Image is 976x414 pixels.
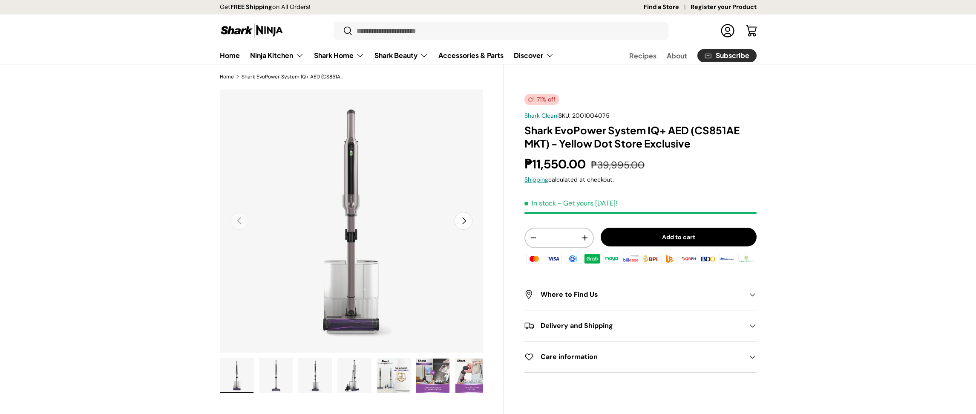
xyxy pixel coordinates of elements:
img: qrph [679,252,698,265]
h2: Care information [524,352,743,362]
strong: FREE Shipping [230,3,272,11]
div: calculated at checkout. [524,175,756,184]
summary: Ninja Kitchen [245,47,309,64]
img: bdo [699,252,717,265]
a: Recipes [629,47,656,64]
img: grabpay [583,252,602,265]
img: master [525,252,544,265]
h2: Where to Find Us [524,290,743,300]
a: Shark Home [314,47,364,64]
summary: Delivery and Shipping [524,310,756,341]
img: ubp [660,252,679,265]
a: Home [220,47,240,64]
a: Discover [514,47,554,64]
img: metrobank [718,252,737,265]
img: visa [544,252,563,265]
img: billease [622,252,640,265]
strong: ₱11,550.00 [524,156,588,172]
span: In stock [524,199,556,208]
span: | [557,112,610,119]
img: Shark EvoPower System IQ+ AED (CS851AE MKT) - Yellow Dot Store Exclusive [338,359,371,393]
summary: Shark Home [309,47,369,64]
s: ₱39,995.00 [591,159,645,171]
img: gcash [564,252,582,265]
span: 2001004075 [572,112,610,119]
span: Subscribe [716,52,749,59]
h2: Delivery and Shipping [524,321,743,331]
a: Home [220,74,234,79]
summary: Shark Beauty [369,47,433,64]
nav: Breadcrumbs [220,73,504,81]
img: maya [602,252,621,265]
a: Shark Beauty [374,47,428,64]
media-gallery: Gallery Viewer [220,89,484,396]
a: Shark EvoPower System IQ+ AED (CS851AE MKT) - Yellow Dot Store Exclusive [242,74,344,79]
img: Shark EvoPower System IQ+ AED (CS851AE MKT) - Yellow Dot Store Exclusive [377,359,410,393]
summary: Discover [509,47,559,64]
a: Accessories & Parts [438,47,504,64]
a: Ninja Kitchen [250,47,304,64]
img: Shark EvoPower System IQ+ AED (CS851AE MKT) - Yellow Dot Store Exclusive [299,359,332,393]
p: - Get yours [DATE]! [558,199,617,208]
a: Shipping [524,176,548,183]
button: Add to cart [601,228,757,247]
a: Subscribe [697,49,757,62]
a: Find a Store [644,3,691,12]
nav: Secondary [609,47,757,64]
nav: Primary [220,47,554,64]
summary: Where to Find Us [524,279,756,310]
img: Shark EvoPower System IQ+ AED (CS851AE MKT) - Yellow Dot Store Exclusive [259,359,293,393]
a: About [667,47,687,64]
a: Register your Product [691,3,757,12]
a: Shark Clean [524,112,557,119]
img: Shark EvoPower System IQ+ AED (CS851AE MKT) - Yellow Dot Store Exclusive [455,359,489,393]
h1: Shark EvoPower System IQ+ AED (CS851AE MKT) - Yellow Dot Store Exclusive [524,124,756,150]
span: 71% off [524,94,559,105]
img: Shark Ninja Philippines [220,22,284,39]
img: Shark EvoPower System IQ+ AED (CS851AE MKT) - Yellow Dot Store Exclusive [416,359,449,393]
span: SKU: [559,112,570,119]
img: landbank [737,252,756,265]
img: Shark EvoPower System IQ+ AED (CS851AE MKT) - Yellow Dot Store Exclusive [220,359,253,393]
img: bpi [641,252,659,265]
p: Get on All Orders! [220,3,311,12]
summary: Care information [524,342,756,372]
